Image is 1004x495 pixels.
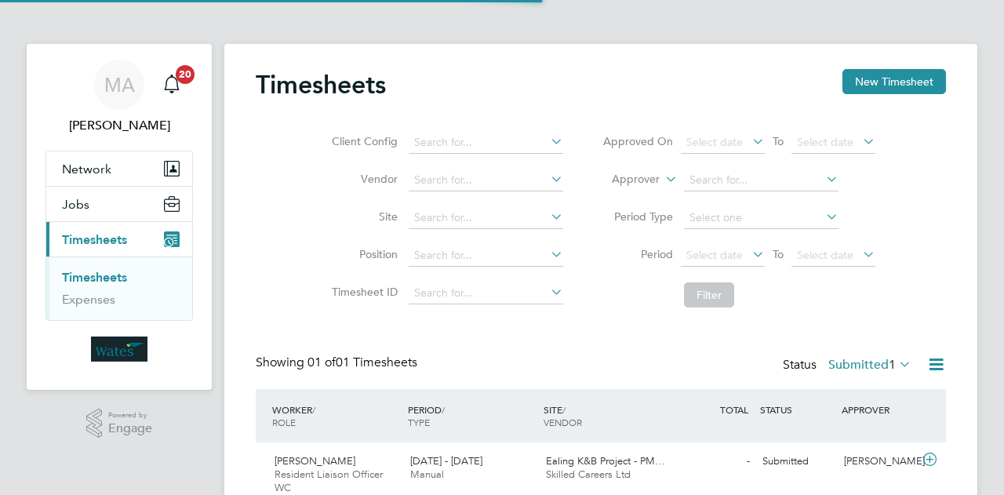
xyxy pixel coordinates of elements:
[62,292,115,307] a: Expenses
[404,395,540,436] div: PERIOD
[544,416,582,428] span: VENDOR
[686,248,743,262] span: Select date
[602,134,673,148] label: Approved On
[45,60,193,135] a: MA[PERSON_NAME]
[268,395,404,436] div: WORKER
[684,207,838,229] input: Select one
[256,355,420,371] div: Showing
[562,403,566,416] span: /
[104,75,135,95] span: MA
[327,172,398,186] label: Vendor
[838,395,919,424] div: APPROVER
[540,395,675,436] div: SITE
[889,357,896,373] span: 1
[408,416,430,428] span: TYPE
[46,257,192,320] div: Timesheets
[797,248,853,262] span: Select date
[768,131,788,151] span: To
[684,169,838,191] input: Search for...
[272,416,296,428] span: ROLE
[108,409,152,422] span: Powered by
[62,232,127,247] span: Timesheets
[783,355,915,377] div: Status
[327,285,398,299] label: Timesheet ID
[589,172,660,187] label: Approver
[686,135,743,149] span: Select date
[45,116,193,135] span: Martin Asmantas
[256,69,386,100] h2: Timesheets
[46,222,192,257] button: Timesheets
[797,135,853,149] span: Select date
[842,69,946,94] button: New Timesheet
[327,209,398,224] label: Site
[45,337,193,362] a: Go to home page
[684,282,734,308] button: Filter
[312,403,315,416] span: /
[275,468,383,494] span: Resident Liaison Officer WC
[675,449,756,475] div: -
[86,409,153,439] a: Powered byEngage
[156,60,187,110] a: 20
[327,134,398,148] label: Client Config
[46,151,192,186] button: Network
[307,355,417,370] span: 01 Timesheets
[602,247,673,261] label: Period
[720,403,748,416] span: TOTAL
[46,187,192,221] button: Jobs
[108,422,152,435] span: Engage
[828,357,911,373] label: Submitted
[409,282,563,304] input: Search for...
[410,468,444,481] span: Manual
[442,403,445,416] span: /
[176,65,195,84] span: 20
[756,395,838,424] div: STATUS
[838,449,919,475] div: [PERSON_NAME]
[62,197,89,212] span: Jobs
[410,454,482,468] span: [DATE] - [DATE]
[327,247,398,261] label: Position
[91,337,147,362] img: wates-logo-retina.png
[275,454,355,468] span: [PERSON_NAME]
[756,449,838,475] div: Submitted
[27,44,212,390] nav: Main navigation
[409,245,563,267] input: Search for...
[409,169,563,191] input: Search for...
[768,244,788,264] span: To
[409,132,563,154] input: Search for...
[409,207,563,229] input: Search for...
[546,468,631,481] span: Skilled Careers Ltd
[62,162,111,177] span: Network
[62,270,127,285] a: Timesheets
[602,209,673,224] label: Period Type
[307,355,336,370] span: 01 of
[546,454,665,468] span: Ealing K&B Project - PM…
